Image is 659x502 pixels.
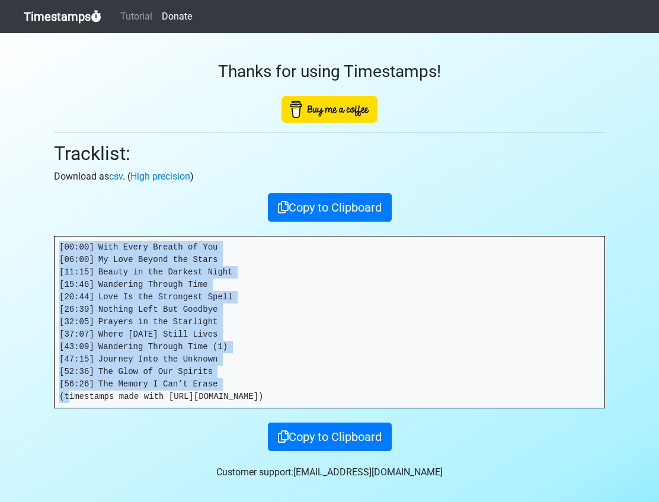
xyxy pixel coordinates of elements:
h2: Tracklist: [54,142,605,165]
a: High precision [130,171,190,182]
a: Timestamps [24,5,101,28]
iframe: Drift Widget Chat Controller [600,443,645,488]
pre: [00:00] With Every Breath of You [06:00] My Love Beyond the Stars [11:15] Beauty in the Darkest N... [55,236,604,408]
a: Donate [157,5,197,28]
button: Copy to Clipboard [268,193,392,222]
p: Download as . ( ) [54,170,605,184]
a: csv [109,171,123,182]
h3: Thanks for using Timestamps! [54,62,605,82]
button: Copy to Clipboard [268,423,392,451]
img: Buy Me A Coffee [281,96,378,123]
a: Tutorial [116,5,157,28]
